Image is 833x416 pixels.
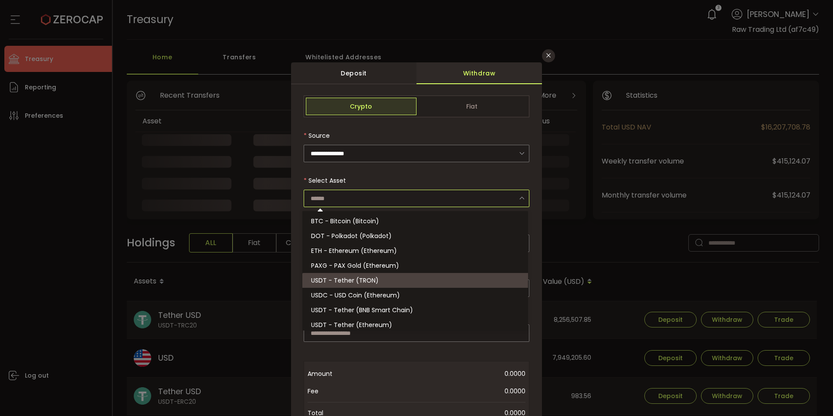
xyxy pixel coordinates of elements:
[311,276,379,285] span: USDT - Tether (TRON)
[311,306,413,314] span: USDT - Tether (BNB Smart Chain)
[311,217,379,225] span: BTC - Bitcoin (Bitcoin)
[308,382,377,400] span: Fee
[304,176,346,185] label: Select Asset
[291,62,416,84] div: Deposit
[311,261,399,270] span: PAXG - PAX Gold (Ethereum)
[416,98,527,115] span: Fiat
[311,246,397,255] span: ETH - Ethereum (Ethereum)
[416,62,542,84] div: Withdraw
[311,291,400,300] span: USDC - USD Coin (Ethereum)
[306,98,416,115] span: Crypto
[377,365,525,382] span: 0.0000
[789,374,833,416] iframe: Chat Widget
[308,365,377,382] span: Amount
[304,131,330,140] label: Source
[311,232,392,240] span: DOT - Polkadot (Polkadot)
[377,382,525,400] span: 0.0000
[311,321,392,329] span: USDT - Tether (Ethereum)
